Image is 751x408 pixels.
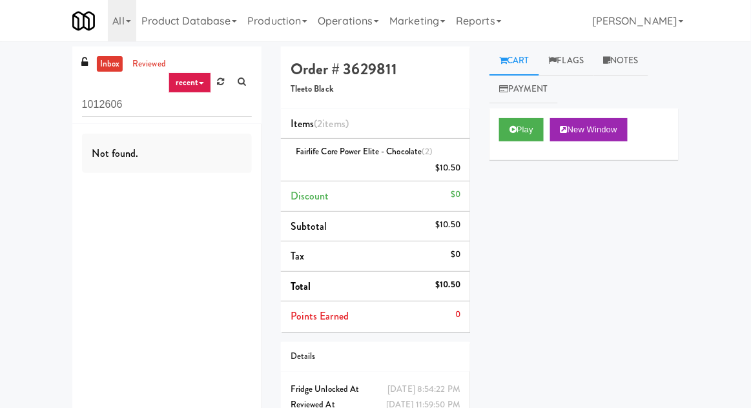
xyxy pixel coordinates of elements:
[436,217,461,233] div: $10.50
[291,279,311,294] span: Total
[82,93,252,117] input: Search vision orders
[455,307,460,323] div: 0
[387,382,460,398] div: [DATE] 8:54:22 PM
[291,219,327,234] span: Subtotal
[129,56,169,72] a: reviewed
[422,145,433,158] span: (2)
[291,382,460,398] div: Fridge Unlocked At
[539,46,594,76] a: Flags
[489,75,558,104] a: Payment
[489,46,539,76] a: Cart
[451,187,460,203] div: $0
[92,146,139,161] span: Not found.
[593,46,648,76] a: Notes
[296,145,433,158] span: Fairlife Core Power Elite - Chocolate
[291,349,460,365] div: Details
[291,309,349,323] span: Points Earned
[436,277,461,293] div: $10.50
[323,116,346,131] ng-pluralize: items
[436,160,461,176] div: $10.50
[291,189,329,203] span: Discount
[72,10,95,32] img: Micromart
[451,247,460,263] div: $0
[291,61,460,77] h4: Order # 3629811
[291,85,460,94] h5: Tleeto Black
[169,72,211,93] a: recent
[499,118,544,141] button: Play
[550,118,628,141] button: New Window
[97,56,123,72] a: inbox
[291,116,349,131] span: Items
[291,249,304,263] span: Tax
[314,116,349,131] span: (2 )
